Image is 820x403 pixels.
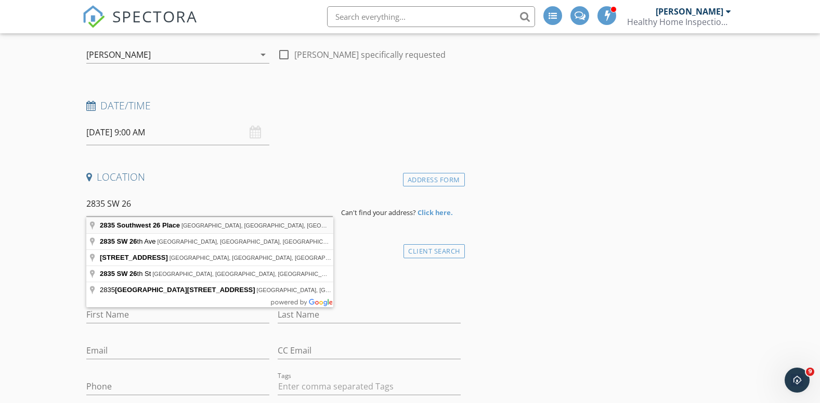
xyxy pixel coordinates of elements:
[100,254,168,261] span: [STREET_ADDRESS]
[327,6,535,27] input: Search everything...
[115,286,255,294] span: [GEOGRAPHIC_DATA][STREET_ADDRESS]
[86,120,269,145] input: Select date
[418,208,453,217] strong: Click here.
[294,49,446,60] label: [PERSON_NAME] specifically requested
[806,368,814,376] span: 9
[656,6,723,17] div: [PERSON_NAME]
[100,270,137,278] span: 2835 SW 26
[181,222,367,229] span: [GEOGRAPHIC_DATA], [GEOGRAPHIC_DATA], [GEOGRAPHIC_DATA]
[404,244,465,258] div: Client Search
[341,208,416,217] span: Can't find your address?
[86,50,151,59] div: [PERSON_NAME]
[112,5,198,27] span: SPECTORA
[117,221,180,229] span: Southwest 26 Place
[86,191,333,217] input: Address Search
[82,14,198,36] a: SPECTORA
[257,287,442,293] span: [GEOGRAPHIC_DATA], [GEOGRAPHIC_DATA], [GEOGRAPHIC_DATA]
[100,270,152,278] span: th St
[100,221,115,229] span: 2835
[152,271,337,277] span: [GEOGRAPHIC_DATA], [GEOGRAPHIC_DATA], [GEOGRAPHIC_DATA]
[257,48,269,61] i: arrow_drop_down
[100,286,257,294] span: 2835
[86,99,461,112] h4: Date/Time
[82,5,105,28] img: The Best Home Inspection Software - Spectora
[785,368,810,393] iframe: Intercom live chat
[627,17,731,27] div: Healthy Home Inspections Inc
[100,237,137,245] span: 2835 SW 26
[100,237,157,245] span: th Ave
[157,238,342,245] span: [GEOGRAPHIC_DATA], [GEOGRAPHIC_DATA], [GEOGRAPHIC_DATA]
[403,173,465,187] div: Address Form
[170,255,355,261] span: [GEOGRAPHIC_DATA], [GEOGRAPHIC_DATA], [GEOGRAPHIC_DATA]
[86,170,461,184] h4: Location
